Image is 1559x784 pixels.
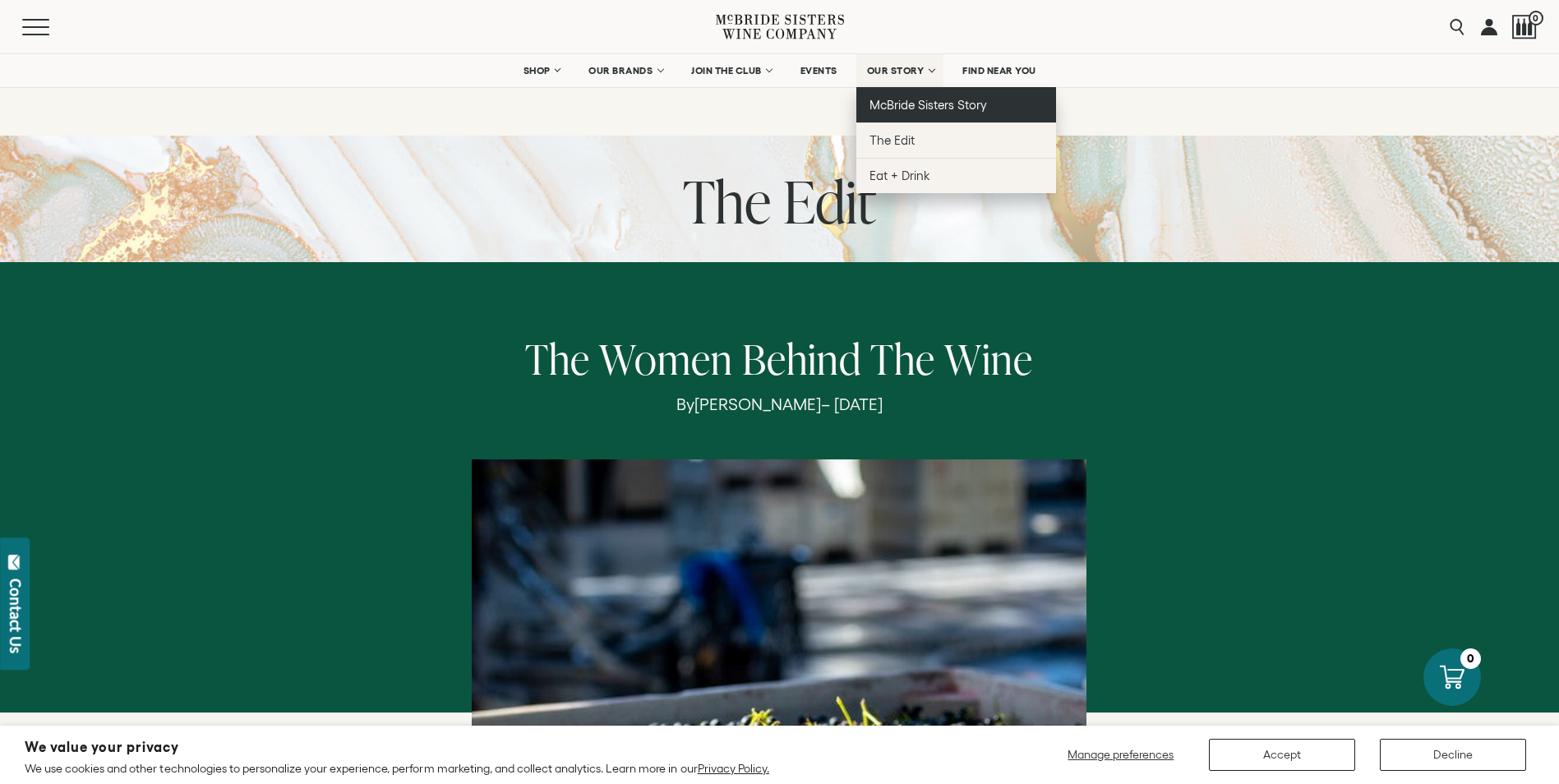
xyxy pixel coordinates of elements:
[525,330,590,387] span: The
[1529,11,1543,25] span: 0
[680,54,782,87] a: JOIN THE CLUB
[869,133,915,147] span: The Edit
[856,158,1056,193] a: Eat + Drink
[683,161,771,241] span: The
[25,740,769,754] h2: We value your privacy
[25,761,769,776] p: We use cookies and other technologies to personalize your experience, perform marketing, and coll...
[867,65,925,76] span: OUR STORY
[1460,648,1481,669] div: 0
[952,54,1047,87] a: FIND NEAR YOU
[578,54,672,87] a: OUR BRANDS
[944,330,1033,387] span: Wine
[512,54,570,87] a: SHOP
[7,579,24,653] div: Contact Us
[962,65,1036,76] span: FIND NEAR YOU
[800,65,837,76] span: EVENTS
[694,395,821,413] span: [PERSON_NAME]
[856,122,1056,158] a: The Edit
[523,65,551,76] span: SHOP
[783,161,876,241] span: Edit
[1068,748,1174,761] span: Manage preferences
[870,330,935,387] span: The
[869,98,987,112] span: McBride Sisters Story
[588,65,653,76] span: OUR BRANDS
[698,762,769,775] a: Privacy Policy.
[790,54,848,87] a: EVENTS
[516,394,1042,414] p: By – [DATE]
[1058,739,1184,771] button: Manage preferences
[599,330,733,387] span: Women
[22,19,81,35] button: Mobile Menu Trigger
[1209,739,1355,771] button: Accept
[869,168,930,182] span: Eat + Drink
[856,87,1056,122] a: McBride Sisters Story
[856,54,944,87] a: OUR STORY
[742,330,861,387] span: Behind
[691,65,762,76] span: JOIN THE CLUB
[1380,739,1526,771] button: Decline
